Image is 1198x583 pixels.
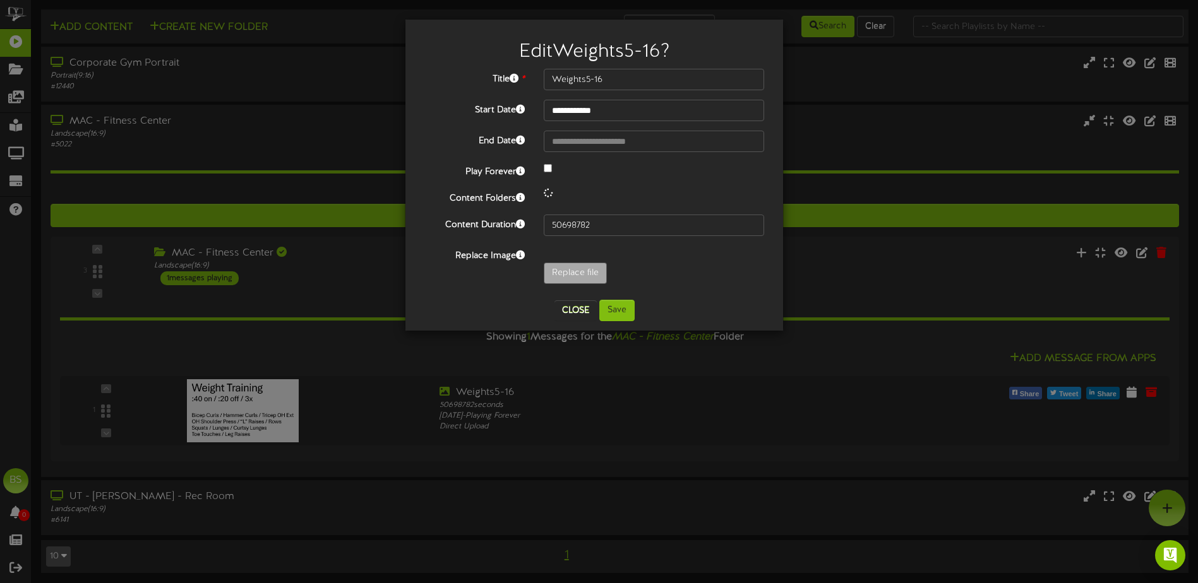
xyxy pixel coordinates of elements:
[1155,540,1185,570] div: Open Intercom Messenger
[544,215,764,236] input: 15
[544,69,764,90] input: Title
[415,215,534,232] label: Content Duration
[415,131,534,148] label: End Date
[599,300,635,321] button: Save
[415,245,534,262] label: Replace Image
[415,69,534,86] label: Title
[415,100,534,117] label: Start Date
[415,188,534,205] label: Content Folders
[415,162,534,179] label: Play Forever
[554,300,597,321] button: Close
[424,42,764,62] h2: Edit Weights5-16 ?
